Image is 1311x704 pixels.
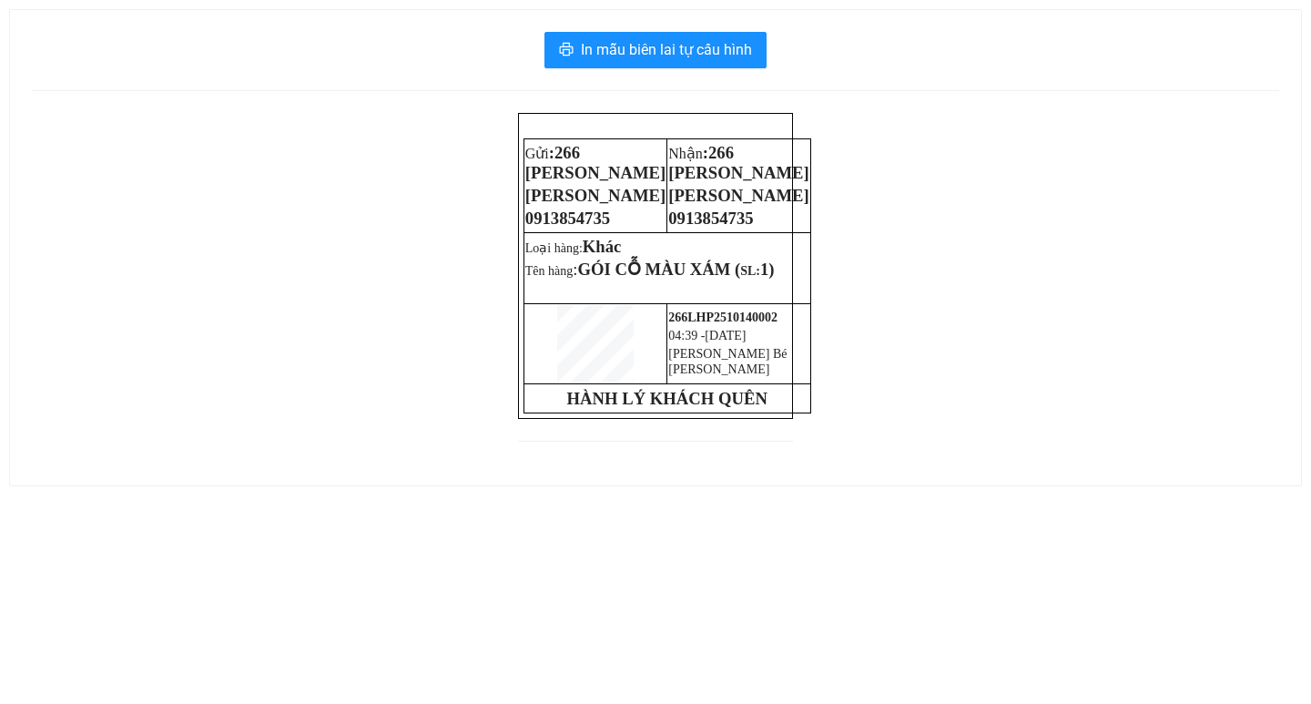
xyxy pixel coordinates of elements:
[668,143,808,182] span: :
[668,146,703,161] span: Nhận
[7,130,111,146] span: Loại hàng:
[525,146,549,161] span: Gửi
[668,209,753,228] span: 0913854735
[7,31,147,70] span: :
[150,31,290,70] span: :
[7,31,147,70] span: 266 [PERSON_NAME]
[577,260,740,279] span: GÓI CỖ MÀU XÁM (
[525,264,740,278] span: Tên hàng
[525,241,622,255] span: Loại hàng:
[740,264,760,278] span: SL:
[525,186,666,205] span: [PERSON_NAME]
[668,143,808,182] span: 266 [PERSON_NAME]
[525,143,666,182] span: :
[544,32,767,68] button: printerIn mẫu biên lai tự cấu hình
[7,74,147,93] span: [PERSON_NAME]
[7,97,92,116] span: 0913854735
[150,97,235,116] span: 0913854735
[525,143,666,182] span: 266 [PERSON_NAME]
[150,74,290,93] span: [PERSON_NAME]
[150,31,290,70] span: 266 [PERSON_NAME]
[559,42,574,59] span: printer
[7,34,31,49] span: Gửi
[525,209,610,228] span: 0913854735
[760,260,775,279] span: 1)
[668,311,777,324] span: 266LHP2510140002
[583,237,622,256] span: Khác
[668,347,787,376] span: [PERSON_NAME] Bé [PERSON_NAME]
[668,186,808,205] span: [PERSON_NAME]
[668,329,705,342] span: 04:39 -
[705,329,746,342] span: [DATE]
[567,389,767,408] strong: HÀNH LÝ KHÁCH QUÊN
[73,128,112,147] span: Khác
[573,260,740,279] span: :
[581,38,752,61] span: In mẫu biên lai tự cấu hình
[150,34,185,49] span: Nhận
